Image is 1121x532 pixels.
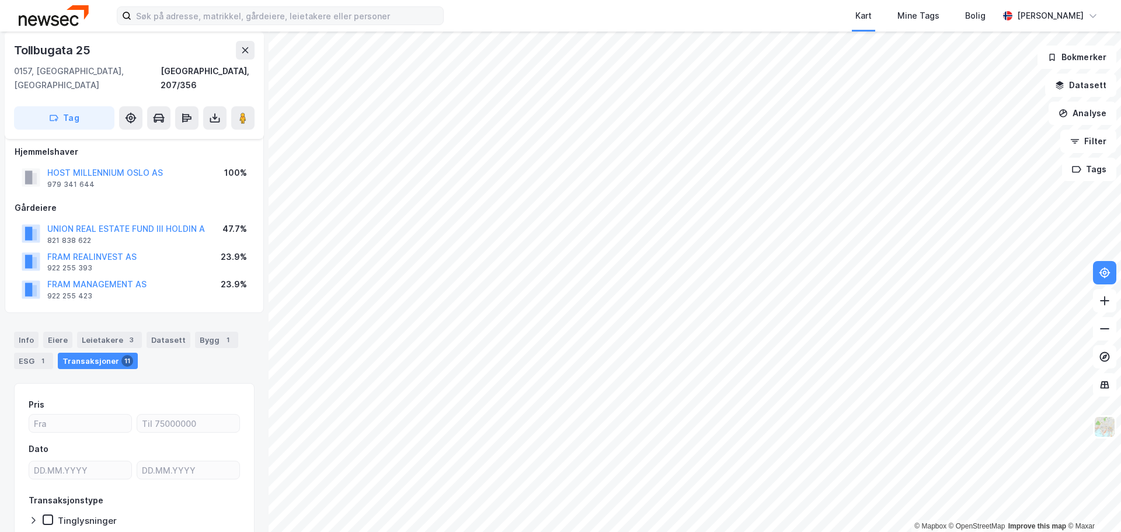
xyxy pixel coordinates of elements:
div: 47.7% [222,222,247,236]
input: Fra [29,415,131,432]
div: Transaksjonstype [29,493,103,507]
div: Mine Tags [897,9,939,23]
input: DD.MM.YYYY [137,461,239,479]
div: 979 341 644 [47,180,95,189]
div: Dato [29,442,48,456]
div: Bolig [965,9,986,23]
div: Gårdeiere [15,201,254,215]
iframe: Chat Widget [1063,476,1121,532]
button: Datasett [1045,74,1116,97]
button: Tags [1062,158,1116,181]
div: Pris [29,398,44,412]
div: 1 [37,355,48,367]
img: Z [1094,416,1116,438]
input: Til 75000000 [137,415,239,432]
button: Analyse [1049,102,1116,125]
div: Eiere [43,332,72,348]
div: 3 [126,334,137,346]
div: Tinglysninger [58,515,117,526]
div: Transaksjoner [58,353,138,369]
div: Tollbugata 25 [14,41,92,60]
div: 100% [224,166,247,180]
button: Tag [14,106,114,130]
div: 1 [222,334,234,346]
div: [PERSON_NAME] [1017,9,1084,23]
div: Bygg [195,332,238,348]
button: Bokmerker [1038,46,1116,69]
div: 922 255 393 [47,263,92,273]
a: Mapbox [914,522,946,530]
button: Filter [1060,130,1116,153]
img: newsec-logo.f6e21ccffca1b3a03d2d.png [19,5,89,26]
div: Datasett [147,332,190,348]
input: DD.MM.YYYY [29,461,131,479]
div: 922 255 423 [47,291,92,301]
div: 23.9% [221,250,247,264]
div: 11 [121,355,133,367]
div: Leietakere [77,332,142,348]
a: OpenStreetMap [949,522,1005,530]
a: Improve this map [1008,522,1066,530]
div: Info [14,332,39,348]
div: Kart [855,9,872,23]
div: 821 838 622 [47,236,91,245]
div: [GEOGRAPHIC_DATA], 207/356 [161,64,255,92]
div: 0157, [GEOGRAPHIC_DATA], [GEOGRAPHIC_DATA] [14,64,161,92]
input: Søk på adresse, matrikkel, gårdeiere, leietakere eller personer [131,7,443,25]
div: 23.9% [221,277,247,291]
div: Hjemmelshaver [15,145,254,159]
div: ESG [14,353,53,369]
